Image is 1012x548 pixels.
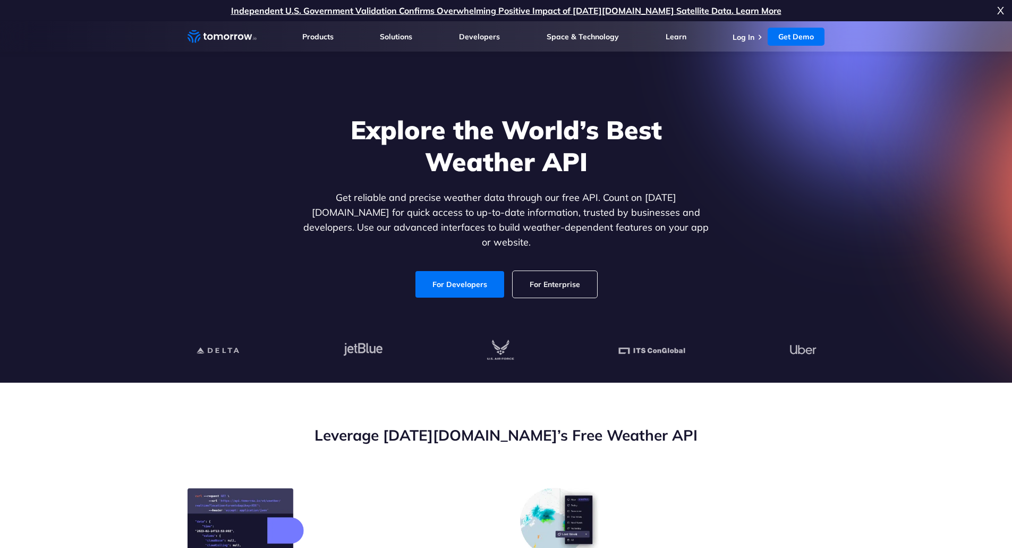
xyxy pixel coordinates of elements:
a: Independent U.S. Government Validation Confirms Overwhelming Positive Impact of [DATE][DOMAIN_NAM... [231,5,781,16]
a: Log In [733,32,754,42]
a: Developers [459,32,500,41]
p: Get reliable and precise weather data through our free API. Count on [DATE][DOMAIN_NAME] for quic... [301,190,711,250]
a: For Enterprise [513,271,597,298]
a: Space & Technology [547,32,619,41]
a: Home link [188,29,257,45]
h1: Explore the World’s Best Weather API [301,114,711,178]
a: Solutions [380,32,412,41]
a: For Developers [415,271,504,298]
h2: Leverage [DATE][DOMAIN_NAME]’s Free Weather API [188,425,825,445]
a: Learn [666,32,686,41]
a: Get Demo [768,28,824,46]
a: Products [302,32,334,41]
